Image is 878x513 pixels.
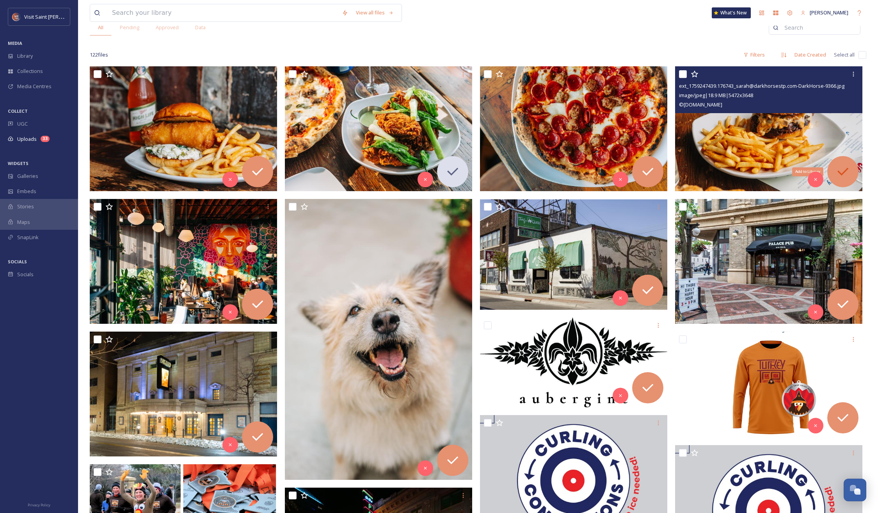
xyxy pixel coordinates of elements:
[8,108,28,114] span: COLLECT
[712,7,751,18] a: What's New
[679,92,753,99] span: image/jpeg | 18.9 MB | 5472 x 3648
[17,67,43,75] span: Collections
[90,51,108,59] span: 122 file s
[679,82,844,89] span: ext_1759247439.176743_sarah@darkhorsestp.com-DarkHorse-9366.jpg
[780,20,856,36] input: Search
[17,135,37,143] span: Uploads
[17,172,38,180] span: Galleries
[108,4,338,21] input: Search your library
[41,136,50,142] div: 33
[792,167,823,176] div: Add to Library
[679,101,722,108] span: © [DOMAIN_NAME]
[834,51,855,59] span: Select all
[90,199,277,324] img: ext_1759247438.393467_sarah@darkhorsestp.com-DarkHorse-7815.jpg
[17,271,34,278] span: Socials
[28,500,50,509] a: Privacy Policy
[17,83,52,90] span: Media Centres
[810,9,848,16] span: [PERSON_NAME]
[675,332,862,437] img: ext_1755883208.677793_mike@mnrunseries.com-Screenshot 2025-08-22 at 12.18.22 PM.png
[120,24,139,31] span: Pending
[480,318,667,407] img: ext_1758044670.239699_megan@auberginehospitality.com-Aubergine Secondary Logo Lockup.jpg
[28,502,50,508] span: Privacy Policy
[17,52,33,60] span: Library
[17,218,30,226] span: Maps
[90,332,277,456] img: ext_1758062185.318075_info@first-avenue.com-TheFitzgeraldTheater.jpg
[739,47,769,62] div: Filters
[480,66,667,191] img: ext_1759247439.646761_sarah@darkhorsestp.com-DarkHorse-7861.jpg
[675,199,862,324] img: ext_1758062399.983266_info@first-avenue.com-PalacePub.jpg
[98,24,103,31] span: All
[675,66,862,191] img: ext_1759247439.176743_sarah@darkhorsestp.com-DarkHorse-9366.jpg
[8,40,22,46] span: MEDIA
[17,234,39,241] span: SnapLink
[480,199,667,310] img: ext_1758062414.550651_info@first-avenue.com-TurfClub.jpg
[17,203,34,210] span: Stories
[24,13,87,20] span: Visit Saint [PERSON_NAME]
[352,5,398,20] a: View all files
[791,47,830,62] div: Date Created
[195,24,206,31] span: Data
[797,5,852,20] a: [PERSON_NAME]
[17,120,28,128] span: UGC
[8,160,28,166] span: WIDGETS
[17,188,36,195] span: Embeds
[8,259,27,264] span: SOCIALS
[90,66,277,191] img: ext_1759247443.895242_sarah@darkhorsestp.com-DarkHorse-9432.jpg
[12,13,20,21] img: Visit%20Saint%20Paul%20Updated%20Profile%20Image.jpg
[844,479,866,501] button: Open Chat
[156,24,179,31] span: Approved
[285,199,472,480] img: ext_1759247433.502788_sarah@darkhorsestp.com-DarkHorse-8002.jpg
[285,66,472,191] img: ext_1759247440.210771_sarah@darkhorsestp.com-DarkHorse-8719.jpg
